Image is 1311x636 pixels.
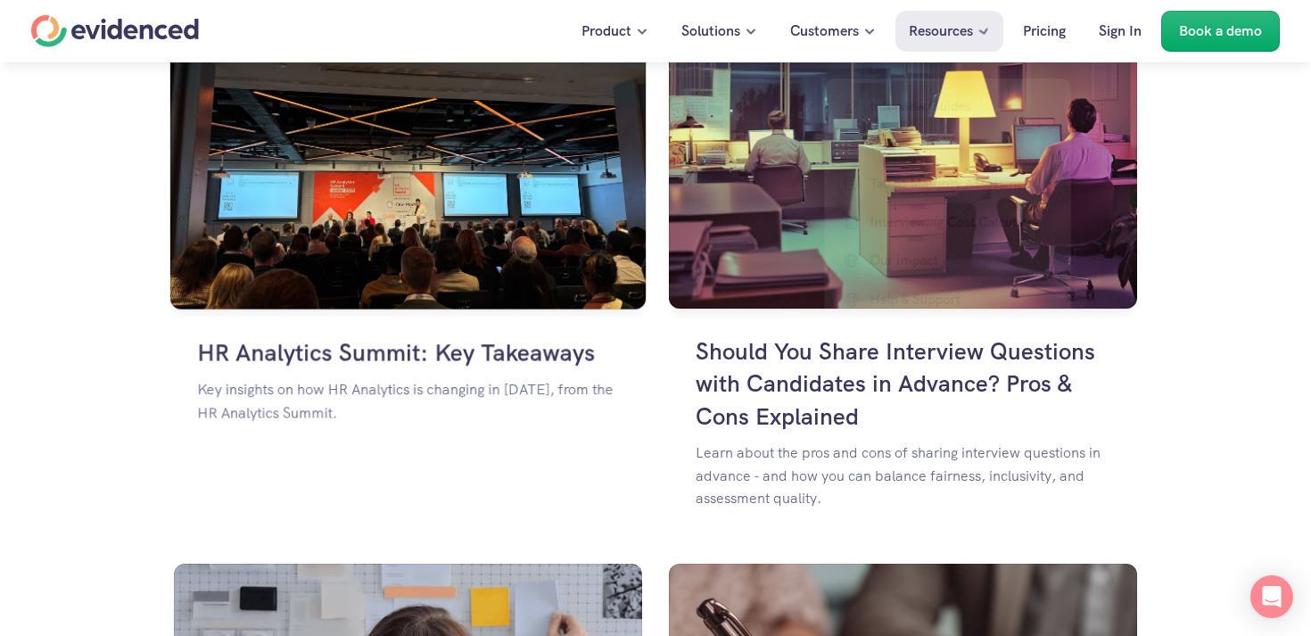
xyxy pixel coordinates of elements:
[581,20,631,43] p: Product
[1085,11,1155,52] a: Sign In
[197,336,618,369] h4: HR Analytics Summit: Key Takeaways
[790,20,859,43] p: Customers
[1099,20,1142,43] p: Sign In
[1250,575,1293,618] div: Open Intercom Messenger
[681,20,740,43] p: Solutions
[1023,20,1066,43] p: Pricing
[1179,20,1262,43] p: Book a demo
[696,442,1110,510] p: Learn about the pros and cons of sharing interview questions in advance - and how you can balance...
[1010,11,1079,52] a: Pricing
[669,12,1137,537] a: Retro office with pink and yellow lighting with people sitting at desksShould You Share Interview...
[696,335,1110,433] h4: Should You Share Interview Questions with Candidates in Advance? Pros & Cons Explained
[669,12,1137,309] img: Retro office with pink and yellow lighting with people sitting at desks
[31,15,199,47] a: Home
[909,20,973,43] p: Resources
[170,7,646,541] a: HR Analytics Summit: Key TakeawaysKey insights on how HR Analytics is changing in [DATE], from th...
[1161,11,1280,52] a: Book a demo
[197,378,618,425] p: Key insights on how HR Analytics is changing in [DATE], from the HR Analytics Summit.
